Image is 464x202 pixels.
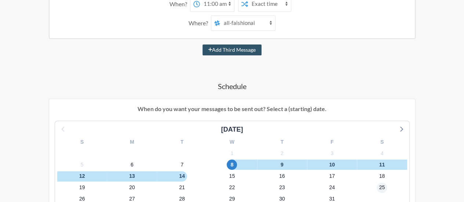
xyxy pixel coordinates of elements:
[377,148,387,158] span: Tuesday, November 4, 2025
[157,136,207,148] div: T
[227,183,237,193] span: Saturday, November 22, 2025
[77,159,87,170] span: Wednesday, November 5, 2025
[107,136,157,148] div: M
[77,171,87,181] span: Wednesday, November 12, 2025
[127,171,137,181] span: Thursday, November 13, 2025
[277,148,287,158] span: Sunday, November 2, 2025
[377,183,387,193] span: Tuesday, November 25, 2025
[377,159,387,170] span: Tuesday, November 11, 2025
[177,171,187,181] span: Friday, November 14, 2025
[327,183,337,193] span: Monday, November 24, 2025
[227,148,237,158] span: Saturday, November 1, 2025
[227,171,237,181] span: Saturday, November 15, 2025
[127,159,137,170] span: Thursday, November 6, 2025
[177,159,187,170] span: Friday, November 7, 2025
[327,171,337,181] span: Monday, November 17, 2025
[202,44,262,55] button: Add Third Message
[189,15,211,31] div: Where?
[257,136,307,148] div: T
[277,171,287,181] span: Sunday, November 16, 2025
[327,159,337,170] span: Monday, November 10, 2025
[357,136,407,148] div: S
[307,136,357,148] div: F
[57,136,107,148] div: S
[55,104,410,113] p: When do you want your messages to be sent out? Select a (starting) date.
[218,125,246,135] div: [DATE]
[22,81,442,91] h4: Schedule
[277,159,287,170] span: Sunday, November 9, 2025
[77,183,87,193] span: Wednesday, November 19, 2025
[177,183,187,193] span: Friday, November 21, 2025
[207,136,257,148] div: W
[227,159,237,170] span: Saturday, November 8, 2025
[377,171,387,181] span: Tuesday, November 18, 2025
[127,183,137,193] span: Thursday, November 20, 2025
[327,148,337,158] span: Monday, November 3, 2025
[277,183,287,193] span: Sunday, November 23, 2025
